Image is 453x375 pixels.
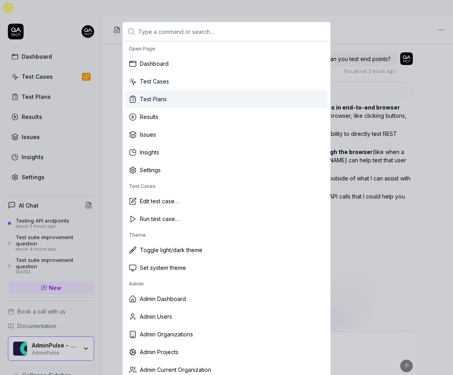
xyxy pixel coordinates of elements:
div: Dashboard [126,55,327,72]
input: Type a command or search... [138,22,326,41]
div: Admin [126,278,327,290]
div: Settings [126,161,327,179]
div: Open Page [126,43,327,55]
div: Theme [126,229,327,241]
div: Test Plans [126,90,327,108]
div: Issues [126,126,327,143]
div: Test Cases [126,72,327,90]
div: Set system theme [126,259,327,277]
div: Admin Users [126,308,327,325]
div: Toggle light/dark theme [126,241,327,259]
div: Admin Projects [126,343,327,361]
div: Insights [126,143,327,161]
div: Admin Dashboard [126,290,327,308]
div: Admin Organizations [126,325,327,343]
div: Test Cases [126,180,327,192]
div: Run test case… [126,210,327,228]
div: Results [126,108,327,126]
div: Edit test case… [126,192,327,210]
